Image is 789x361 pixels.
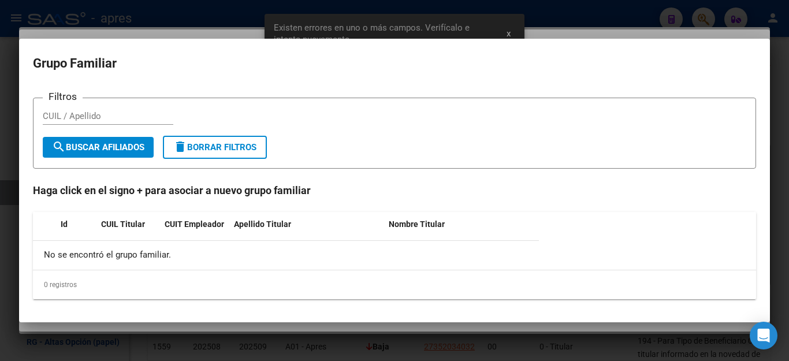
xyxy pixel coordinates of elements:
[33,270,756,299] div: 0 registros
[43,137,154,158] button: Buscar Afiliados
[173,142,256,152] span: Borrar Filtros
[52,142,144,152] span: Buscar Afiliados
[165,219,224,229] span: CUIT Empleador
[96,212,160,237] datatable-header-cell: CUIL Titular
[33,183,756,198] h4: Haga click en el signo + para asociar a nuevo grupo familiar
[229,212,384,237] datatable-header-cell: Apellido Titular
[56,212,96,237] datatable-header-cell: Id
[101,219,145,229] span: CUIL Titular
[61,219,68,229] span: Id
[43,89,83,104] h3: Filtros
[163,136,267,159] button: Borrar Filtros
[52,140,66,154] mat-icon: search
[389,219,445,229] span: Nombre Titular
[234,219,291,229] span: Apellido Titular
[33,241,539,270] div: No se encontró el grupo familiar.
[750,322,777,349] div: Open Intercom Messenger
[384,212,539,237] datatable-header-cell: Nombre Titular
[160,212,229,237] datatable-header-cell: CUIT Empleador
[33,53,756,75] h2: Grupo Familiar
[173,140,187,154] mat-icon: delete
